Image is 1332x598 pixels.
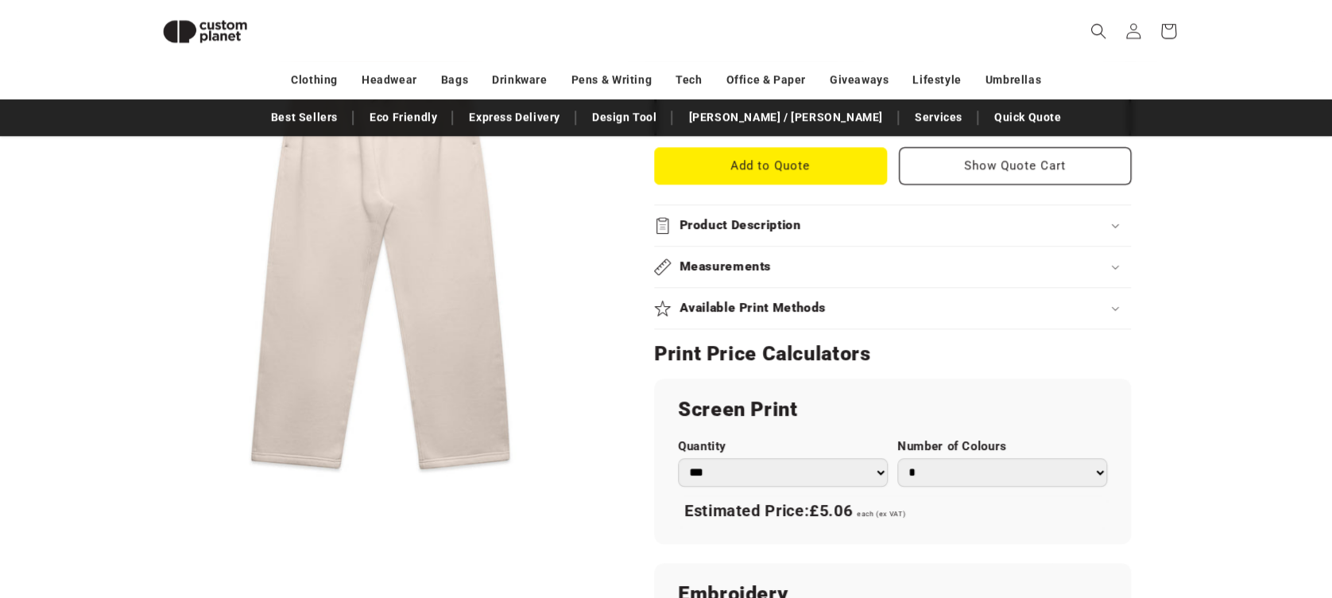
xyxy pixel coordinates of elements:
[809,501,852,520] span: £5.06
[654,341,1131,367] h2: Print Price Calculators
[362,66,417,94] a: Headwear
[678,495,1107,528] div: Estimated Price:
[678,439,888,454] label: Quantity
[680,103,890,131] a: [PERSON_NAME] / [PERSON_NAME]
[461,103,568,131] a: Express Delivery
[912,66,961,94] a: Lifestyle
[362,103,445,131] a: Eco Friendly
[680,258,772,275] h2: Measurements
[654,147,887,184] : Add to Quote
[680,217,801,234] h2: Product Description
[263,103,346,131] a: Best Sellers
[149,6,261,56] img: Custom Planet
[985,66,1041,94] a: Umbrellas
[857,510,905,518] span: each (ex VAT)
[654,288,1131,328] summary: Available Print Methods
[492,66,547,94] a: Drinkware
[291,66,338,94] a: Clothing
[830,66,889,94] a: Giveaways
[986,103,1070,131] a: Quick Quote
[654,205,1131,246] summary: Product Description
[1081,14,1116,49] summary: Search
[907,103,970,131] a: Services
[676,66,702,94] a: Tech
[149,24,614,489] media-gallery: Gallery Viewer
[571,66,652,94] a: Pens & Writing
[441,66,468,94] a: Bags
[680,300,827,316] h2: Available Print Methods
[726,66,805,94] a: Office & Paper
[1067,426,1332,598] iframe: Chat Widget
[897,439,1107,454] label: Number of Colours
[654,247,1131,287] summary: Measurements
[584,103,665,131] a: Design Tool
[899,147,1132,184] button: Show Quote Cart
[678,397,1107,422] h2: Screen Print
